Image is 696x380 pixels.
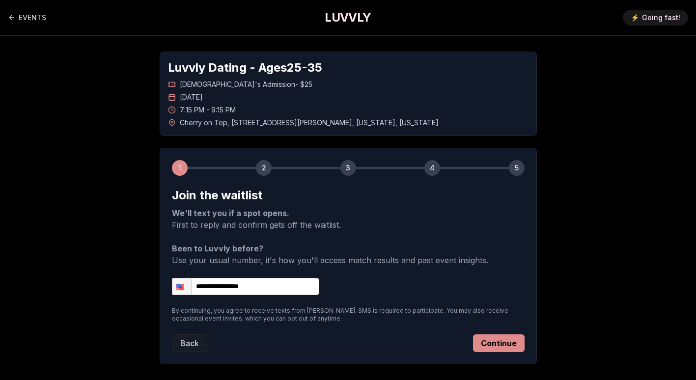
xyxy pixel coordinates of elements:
div: 3 [340,160,356,176]
button: Back [172,334,207,352]
div: 2 [256,160,272,176]
span: 7:15 PM - 9:15 PM [180,105,236,115]
p: Use your usual number, it's how you'll access match results and past event insights. [172,243,525,266]
div: 4 [424,160,440,176]
span: ⚡️ [631,13,639,23]
p: By continuing, you agree to receive texts from [PERSON_NAME]. SMS is required to participate. You... [172,307,525,323]
h1: Luvvly Dating - Ages 25 - 35 [168,60,529,76]
strong: Been to Luvvly before? [172,244,263,253]
span: Cherry on Top , [STREET_ADDRESS][PERSON_NAME] , [US_STATE] , [US_STATE] [180,118,439,128]
p: First to reply and confirm gets off the waitlist. [172,207,525,231]
div: United States: + 1 [172,278,191,295]
span: [DEMOGRAPHIC_DATA]'s Admission - $25 [180,80,312,89]
a: LUVVLY [325,10,371,26]
span: Going fast! [642,13,680,23]
span: [DATE] [180,92,203,102]
div: 5 [509,160,525,176]
button: Continue [473,334,525,352]
strong: We'll text you if a spot opens. [172,208,289,218]
h2: Join the waitlist [172,188,525,203]
div: 1 [172,160,188,176]
a: Back to events [8,8,46,27]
